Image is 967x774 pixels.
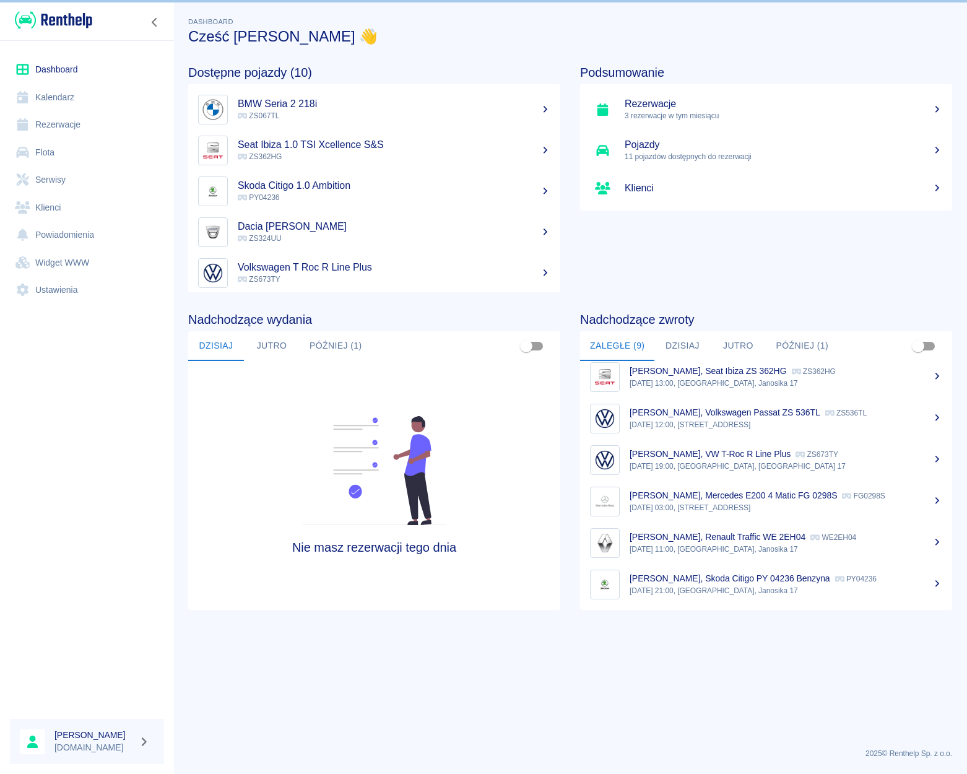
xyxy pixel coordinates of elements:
[238,180,550,192] h5: Skoda Citigo 1.0 Ambition
[654,331,710,361] button: Dzisiaj
[766,331,838,361] button: Później (1)
[593,531,617,555] img: Image
[580,89,952,130] a: Rezerwacje3 rezerwacje w tym miesiącu
[630,449,791,459] p: [PERSON_NAME], VW T-Roc R Line Plus
[630,532,805,542] p: [PERSON_NAME], Renault Traffic WE 2EH04
[810,533,856,542] p: WE2EH04
[10,276,164,304] a: Ustawienia
[188,28,952,45] h3: Cześć [PERSON_NAME] 👋
[10,166,164,194] a: Serwisy
[625,139,942,151] h5: Pojazdy
[238,111,279,120] span: ZS067TL
[580,130,952,171] a: Pojazdy11 pojazdów dostępnych do rezerwacji
[835,575,877,583] p: PY04236
[580,171,952,206] a: Klienci
[580,312,952,327] h4: Nadchodzące zwroty
[580,563,952,605] a: Image[PERSON_NAME], Skoda Citigo PY 04236 Benzyna PY04236[DATE] 21:00, [GEOGRAPHIC_DATA], Janosik...
[201,98,225,121] img: Image
[10,111,164,139] a: Rezerwacje
[54,729,134,741] h6: [PERSON_NAME]
[796,450,838,459] p: ZS673TY
[201,139,225,162] img: Image
[580,65,952,80] h4: Podsumowanie
[15,10,92,30] img: Renthelp logo
[630,378,942,389] p: [DATE] 13:00, [GEOGRAPHIC_DATA], Janosika 17
[630,461,942,472] p: [DATE] 19:00, [GEOGRAPHIC_DATA], [GEOGRAPHIC_DATA] 17
[625,182,942,194] h5: Klienci
[238,275,280,284] span: ZS673TY
[10,194,164,222] a: Klienci
[238,261,550,274] h5: Volkswagen T Roc R Line Plus
[238,234,282,243] span: ZS324UU
[792,367,836,376] p: ZS362HG
[10,221,164,249] a: Powiadomienia
[10,56,164,84] a: Dashboard
[580,439,952,480] a: Image[PERSON_NAME], VW T-Roc R Line Plus ZS673TY[DATE] 19:00, [GEOGRAPHIC_DATA], [GEOGRAPHIC_DATA...
[188,130,560,171] a: ImageSeat Ibiza 1.0 TSI Xcellence S&S ZS362HG
[145,14,164,30] button: Zwiń nawigację
[593,407,617,430] img: Image
[630,407,820,417] p: [PERSON_NAME], Volkswagen Passat ZS 536TL
[238,98,550,110] h5: BMW Seria 2 218i
[244,331,300,361] button: Jutro
[188,748,952,759] p: 2025 © Renthelp Sp. z o.o.
[593,573,617,596] img: Image
[201,220,225,244] img: Image
[235,540,514,555] h4: Nie masz rezerwacji tego dnia
[630,419,942,430] p: [DATE] 12:00, [STREET_ADDRESS]
[188,212,560,253] a: ImageDacia [PERSON_NAME] ZS324UU
[580,331,654,361] button: Zaległe (9)
[300,331,372,361] button: Później (1)
[201,261,225,285] img: Image
[54,741,134,754] p: [DOMAIN_NAME]
[593,490,617,513] img: Image
[906,334,930,358] span: Pokaż przypisane tylko do mnie
[580,480,952,522] a: Image[PERSON_NAME], Mercedes E200 4 Matic FG 0298S FG0298S[DATE] 03:00, [STREET_ADDRESS]
[188,312,560,327] h4: Nadchodzące wydania
[188,18,233,25] span: Dashboard
[10,249,164,277] a: Widget WWW
[593,448,617,472] img: Image
[580,398,952,439] a: Image[PERSON_NAME], Volkswagen Passat ZS 536TL ZS536TL[DATE] 12:00, [STREET_ADDRESS]
[238,220,550,233] h5: Dacia [PERSON_NAME]
[825,409,867,417] p: ZS536TL
[188,65,560,80] h4: Dostępne pojazdy (10)
[625,151,942,162] p: 11 pojazdów dostępnych do rezerwacji
[295,416,454,525] img: Fleet
[238,152,282,161] span: ZS362HG
[201,180,225,203] img: Image
[580,522,952,563] a: Image[PERSON_NAME], Renault Traffic WE 2EH04 WE2EH04[DATE] 11:00, [GEOGRAPHIC_DATA], Janosika 17
[10,10,92,30] a: Renthelp logo
[188,253,560,294] a: ImageVolkswagen T Roc R Line Plus ZS673TY
[188,89,560,130] a: ImageBMW Seria 2 218i ZS067TL
[593,365,617,389] img: Image
[630,490,837,500] p: [PERSON_NAME], Mercedes E200 4 Matic FG 0298S
[10,84,164,111] a: Kalendarz
[630,585,942,596] p: [DATE] 21:00, [GEOGRAPHIC_DATA], Janosika 17
[580,356,952,398] a: Image[PERSON_NAME], Seat Ibiza ZS 362HG ZS362HG[DATE] 13:00, [GEOGRAPHIC_DATA], Janosika 17
[625,98,942,110] h5: Rezerwacje
[238,139,550,151] h5: Seat Ibiza 1.0 TSI Xcellence S&S
[625,110,942,121] p: 3 rezerwacje w tym miesiącu
[188,331,244,361] button: Dzisiaj
[630,544,942,555] p: [DATE] 11:00, [GEOGRAPHIC_DATA], Janosika 17
[710,331,766,361] button: Jutro
[842,492,885,500] p: FG0298S
[238,193,279,202] span: PY04236
[514,334,538,358] span: Pokaż przypisane tylko do mnie
[630,573,830,583] p: [PERSON_NAME], Skoda Citigo PY 04236 Benzyna
[630,502,942,513] p: [DATE] 03:00, [STREET_ADDRESS]
[10,139,164,167] a: Flota
[188,171,560,212] a: ImageSkoda Citigo 1.0 Ambition PY04236
[630,366,787,376] p: [PERSON_NAME], Seat Ibiza ZS 362HG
